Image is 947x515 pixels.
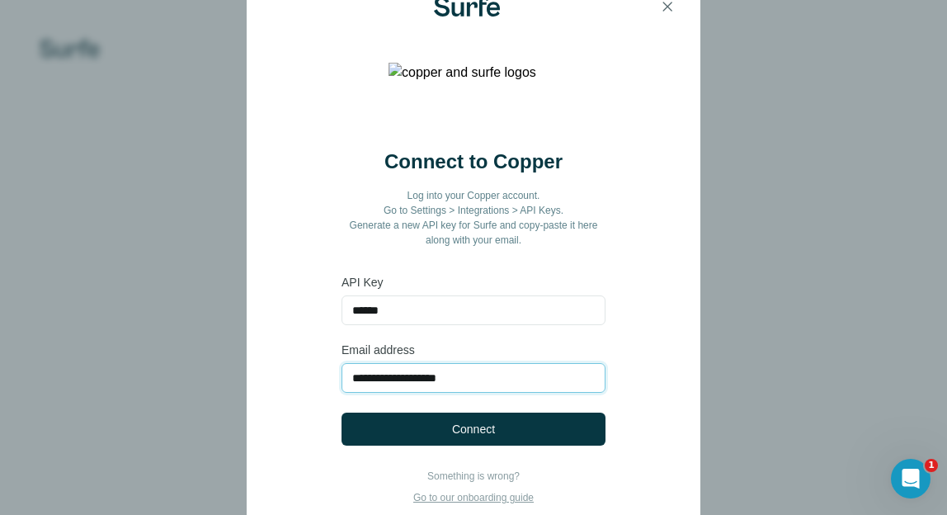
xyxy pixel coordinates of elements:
p: Something is wrong? [413,469,534,484]
span: 1 [925,459,938,472]
iframe: Intercom live chat [891,459,931,498]
label: Email address [342,342,605,358]
button: Connect [342,413,605,446]
span: Connect [452,421,495,437]
label: API Key [342,274,605,291]
img: copper and surfe logos [389,63,558,129]
p: Go to our onboarding guide [413,490,534,505]
h2: Connect to Copper [384,149,563,175]
p: Log into your Copper account. Go to Settings > Integrations > API Keys. Generate a new API key fo... [342,188,605,248]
